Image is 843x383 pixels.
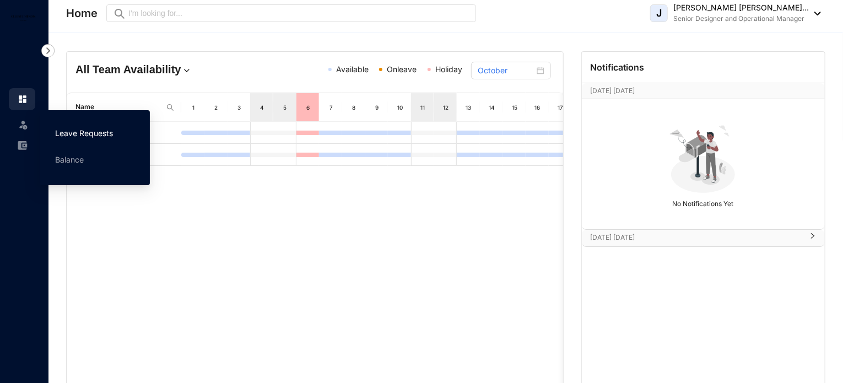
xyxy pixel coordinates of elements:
img: leave-unselected.2934df6273408c3f84d9.svg [18,119,29,130]
li: Home [9,88,35,110]
li: Expenses [9,134,35,157]
div: 7 [327,102,336,113]
img: dropdown-black.8e83cc76930a90b1a4fdb6d089b7bf3a.svg [809,12,821,15]
div: 9 [372,102,381,113]
div: 8 [349,102,358,113]
div: 10 [396,102,404,113]
input: I’m looking for... [128,7,469,19]
span: right [809,237,816,239]
span: Available [336,64,369,74]
div: [DATE] [DATE] [582,230,825,246]
div: 17 [556,102,565,113]
div: 16 [533,102,542,113]
img: no-notification-yet.99f61bb71409b19b567a5111f7a484a1.svg [665,119,741,195]
div: 15 [510,102,519,113]
div: 13 [464,102,473,113]
div: 5 [280,102,289,113]
h4: All Team Availability [75,62,235,77]
img: expense-unselected.2edcf0507c847f3e9e96.svg [18,141,28,150]
div: 3 [235,102,244,113]
img: logo [11,15,36,21]
a: Leave Requests [55,128,113,138]
p: No Notifications Yet [585,195,822,209]
img: dropdown.780994ddfa97fca24b89f58b1de131fa.svg [181,65,192,76]
p: Senior Designer and Operational Manager [673,13,809,24]
div: 6 [304,102,312,113]
p: [DATE] [DATE] [591,232,803,243]
span: Onleave [387,64,417,74]
p: Notifications [591,61,645,74]
div: 1 [189,102,198,113]
span: Holiday [435,64,462,74]
p: [PERSON_NAME] [PERSON_NAME]... [673,2,809,13]
span: Name [75,102,161,112]
input: Select month [478,64,534,77]
div: 2 [212,102,220,113]
img: search.8ce656024d3affaeffe32e5b30621cb7.svg [166,103,175,112]
div: 14 [487,102,496,113]
div: 11 [418,102,427,113]
img: home.c6720e0a13eba0172344.svg [18,94,28,104]
img: nav-icon-right.af6afadce00d159da59955279c43614e.svg [41,44,55,57]
p: [DATE] [DATE] [591,85,795,96]
a: Balance [55,155,84,164]
div: 4 [257,102,266,113]
div: 12 [441,102,450,113]
p: Home [66,6,98,21]
span: J [656,8,662,18]
div: [DATE] [DATE][DATE] [582,83,825,99]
